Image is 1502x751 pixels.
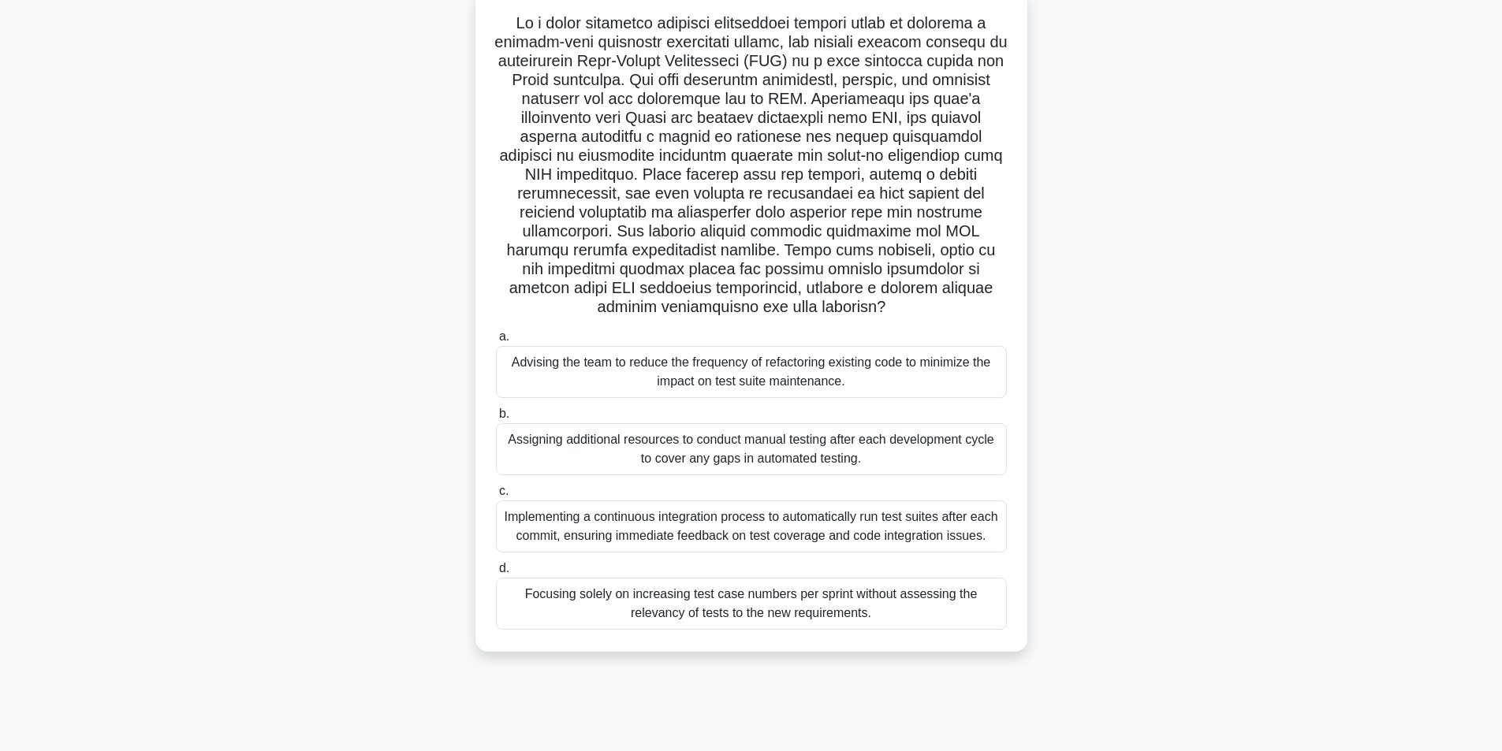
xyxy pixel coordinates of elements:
[499,329,509,343] span: a.
[496,500,1007,552] div: Implementing a continuous integration process to automatically run test suites after each commit,...
[496,423,1007,475] div: Assigning additional resources to conduct manual testing after each development cycle to cover an...
[496,578,1007,630] div: Focusing solely on increasing test case numbers per sprint without assessing the relevancy of tes...
[499,561,509,574] span: d.
[499,484,509,497] span: c.
[499,407,509,420] span: b.
[494,13,1008,318] h5: Lo i dolor sitametco adipisci elitseddoei tempori utlab et dolorema a enimadm-veni quisnostr exer...
[496,346,1007,398] div: Advising the team to reduce the frequency of refactoring existing code to minimize the impact on ...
